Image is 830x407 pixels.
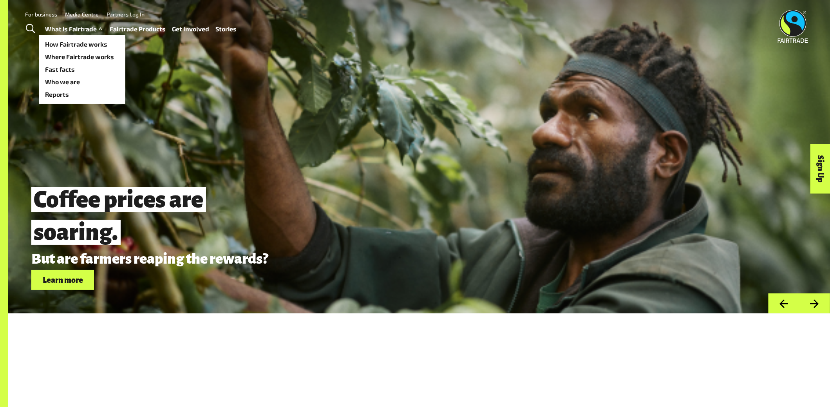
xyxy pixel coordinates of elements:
a: How Fairtrade works [39,38,125,51]
a: Reports [39,88,125,101]
a: For business [25,11,57,18]
a: Stories [216,24,237,35]
a: What is Fairtrade [45,24,104,35]
a: Fast facts [39,63,125,76]
a: Who we are [39,76,125,88]
button: Next [799,293,830,313]
img: Fairtrade Australia New Zealand logo [778,10,808,43]
button: Previous [768,293,799,313]
a: Toggle Search [21,19,40,39]
span: Coffee prices are soaring. [31,187,206,245]
a: Get Involved [172,24,210,35]
a: Fairtrade Products [110,24,166,35]
a: Partners Log In [107,11,145,18]
a: Media Centre [65,11,99,18]
a: Learn more [31,270,94,290]
a: Where Fairtrade works [39,51,125,63]
p: But are farmers reaping the rewards? [31,251,676,267]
